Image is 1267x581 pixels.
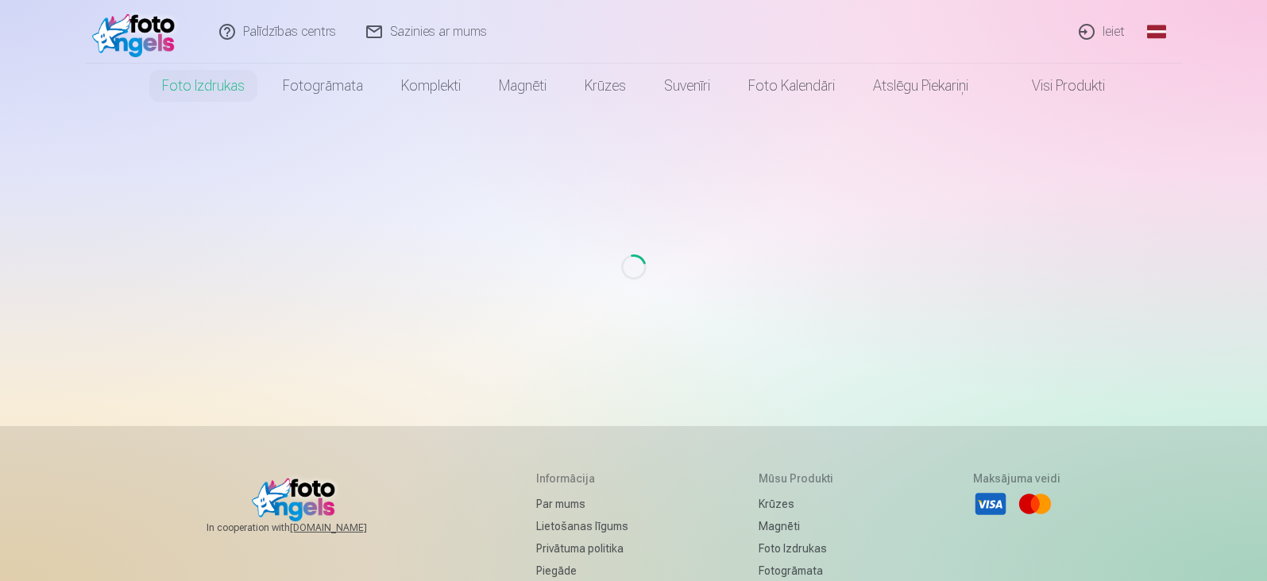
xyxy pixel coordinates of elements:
span: In cooperation with [207,521,405,534]
a: Foto kalendāri [729,64,854,108]
a: Atslēgu piekariņi [854,64,987,108]
h5: Informācija [536,471,628,486]
a: Foto izdrukas [143,64,264,108]
a: Foto izdrukas [759,537,842,560]
a: Fotogrāmata [264,64,382,108]
a: Krūzes [759,493,842,515]
h5: Mūsu produkti [759,471,842,486]
a: Suvenīri [645,64,729,108]
a: Magnēti [480,64,566,108]
a: Magnēti [759,515,842,537]
li: Visa [973,486,1008,521]
a: Visi produkti [987,64,1124,108]
a: Lietošanas līgums [536,515,628,537]
li: Mastercard [1018,486,1053,521]
img: /fa1 [92,6,183,57]
a: Privātuma politika [536,537,628,560]
a: Komplekti [382,64,480,108]
h5: Maksājuma veidi [973,471,1060,486]
a: Par mums [536,493,628,515]
a: Krūzes [566,64,645,108]
a: [DOMAIN_NAME] [290,521,405,534]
